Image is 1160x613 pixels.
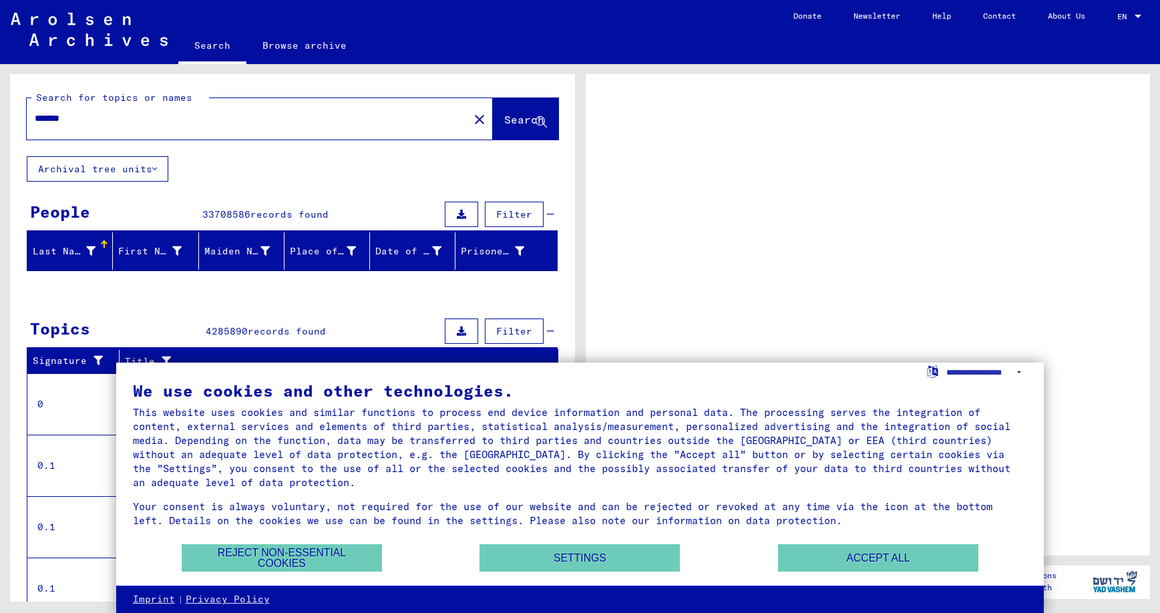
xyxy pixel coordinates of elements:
[496,208,532,220] span: Filter
[182,544,382,572] button: Reject non-essential cookies
[248,325,326,337] span: records found
[466,106,493,132] button: Clear
[33,351,122,372] div: Signature
[125,355,532,369] div: Title
[290,240,373,262] div: Place of Birth
[1117,12,1132,21] span: EN
[30,317,90,341] div: Topics
[493,98,558,140] button: Search
[33,244,95,258] div: Last Name
[375,244,441,258] div: Date of Birth
[118,244,181,258] div: First Name
[27,156,168,182] button: Archival tree units
[370,232,455,270] mat-header-cell: Date of Birth
[133,405,1028,489] div: This website uses cookies and similar functions to process end device information and personal da...
[178,29,246,64] a: Search
[118,240,198,262] div: First Name
[125,351,545,372] div: Title
[375,240,458,262] div: Date of Birth
[461,240,540,262] div: Prisoner #
[133,499,1028,528] div: Your consent is always voluntary, not required for the use of our website and can be rejected or ...
[284,232,370,270] mat-header-cell: Place of Birth
[455,232,556,270] mat-header-cell: Prisoner #
[133,383,1028,399] div: We use cookies and other technologies.
[290,244,356,258] div: Place of Birth
[206,325,248,337] span: 4285890
[186,593,270,606] a: Privacy Policy
[485,202,544,227] button: Filter
[27,435,120,496] td: 0.1
[33,354,109,368] div: Signature
[204,244,270,258] div: Maiden Name
[496,325,532,337] span: Filter
[504,113,544,126] span: Search
[36,91,192,104] mat-label: Search for topics or names
[479,544,680,572] button: Settings
[204,240,286,262] div: Maiden Name
[485,319,544,344] button: Filter
[27,373,120,435] td: 0
[199,232,284,270] mat-header-cell: Maiden Name
[246,29,363,61] a: Browse archive
[113,232,198,270] mat-header-cell: First Name
[1090,565,1140,598] img: yv_logo.png
[27,232,113,270] mat-header-cell: Last Name
[27,496,120,558] td: 0.1
[133,593,175,606] a: Imprint
[471,112,488,128] mat-icon: close
[11,13,168,46] img: Arolsen_neg.svg
[778,544,978,572] button: Accept all
[33,240,112,262] div: Last Name
[202,208,250,220] span: 33708586
[461,244,524,258] div: Prisoner #
[30,200,90,224] div: People
[250,208,329,220] span: records found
